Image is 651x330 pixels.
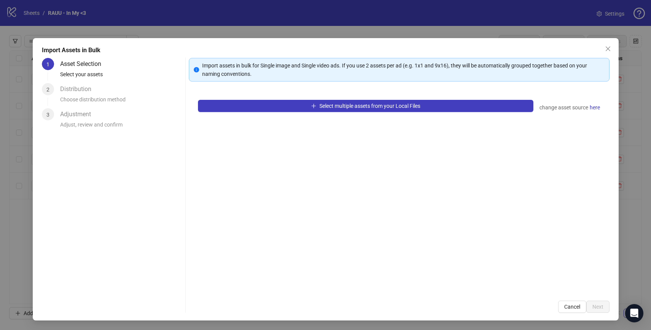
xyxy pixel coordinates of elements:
div: Select your assets [60,70,182,83]
button: Cancel [558,301,586,313]
span: close [605,46,611,52]
button: Close [602,43,614,55]
div: Import Assets in Bulk [42,46,610,55]
span: 3 [46,112,49,118]
span: 2 [46,87,49,93]
div: Asset Selection [60,58,107,70]
div: Distribution [60,83,97,95]
button: Next [586,301,610,313]
div: Adjustment [60,108,97,120]
div: Choose distribution method [60,95,182,108]
div: Open Intercom Messenger [625,304,643,322]
span: plus [311,103,316,109]
div: Import assets in bulk for Single image and Single video ads. If you use 2 assets per ad (e.g. 1x1... [202,61,605,78]
span: here [590,103,600,112]
a: here [589,103,600,112]
span: 1 [46,61,49,67]
div: Adjust, review and confirm [60,120,182,133]
span: info-circle [193,67,199,72]
span: Select multiple assets from your Local Files [319,103,420,109]
button: Select multiple assets from your Local Files [198,100,533,112]
div: change asset source [539,103,600,112]
span: Cancel [564,304,580,310]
